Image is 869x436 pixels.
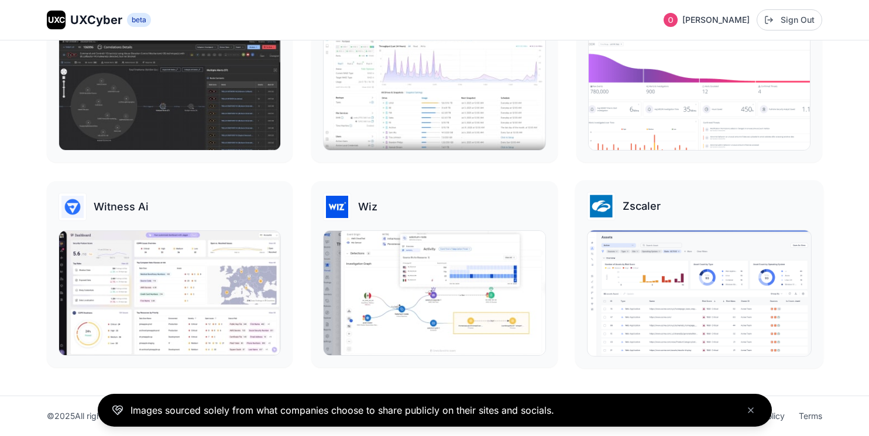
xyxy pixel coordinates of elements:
h3: Zscaler [622,198,661,214]
img: Witness Ai gallery [59,231,280,355]
a: UXCUXCyberbeta [47,11,151,29]
h3: Wiz [358,199,377,215]
button: Sign Out [757,9,822,30]
img: Trellix gallery [59,26,280,150]
img: Unifi gallery [324,26,545,150]
span: [PERSON_NAME] [682,14,750,26]
a: Zscaler logoZscalerZscaler gallery [576,181,822,367]
h3: Witness Ai [94,199,149,215]
a: Witness Ai logoWitness AiWitness Ai gallery [47,181,293,367]
button: Close banner [744,403,758,417]
span: UXC [48,14,65,26]
img: Witness Ai logo [59,193,86,220]
a: Wiz logoWizWiz gallery [311,181,557,367]
span: beta [127,13,151,27]
span: UXCyber [70,12,122,28]
img: Profile [664,13,678,27]
img: Wiz logo [324,193,351,220]
img: Zscaler gallery [588,231,811,356]
img: Wiz gallery [324,231,545,355]
img: Zscaler logo [588,193,614,220]
p: Images sourced solely from what companies choose to share publicly on their sites and socials. [130,403,554,417]
img: Varonis gallery [589,26,810,150]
